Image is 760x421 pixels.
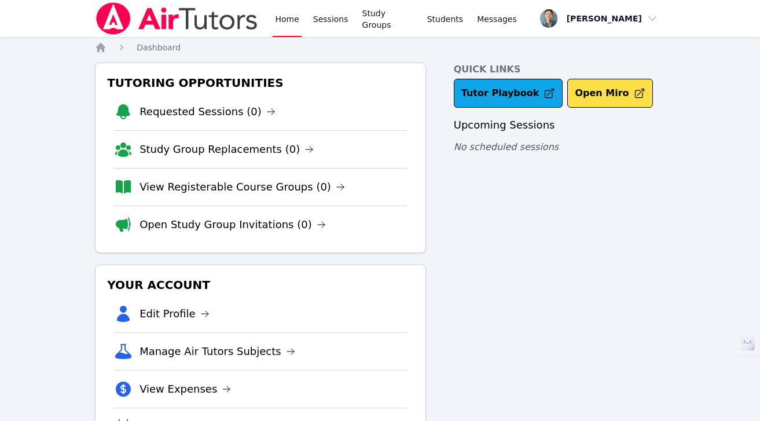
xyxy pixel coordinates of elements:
span: Dashboard [137,43,181,52]
button: Open Miro [567,79,652,108]
a: Study Group Replacements (0) [139,141,314,158]
a: Open Study Group Invitations (0) [139,217,326,233]
h3: Upcoming Sessions [454,117,665,133]
h4: Quick Links [454,63,665,76]
a: View Expenses [139,381,231,397]
a: View Registerable Course Groups (0) [139,179,345,195]
span: Messages [477,13,517,25]
h3: Your Account [105,274,416,295]
a: Requested Sessions (0) [139,104,276,120]
h3: Tutoring Opportunities [105,72,416,93]
a: Tutor Playbook [454,79,563,108]
nav: Breadcrumb [95,42,665,53]
img: Air Tutors [95,2,259,35]
a: Dashboard [137,42,181,53]
span: No scheduled sessions [454,141,559,152]
a: Manage Air Tutors Subjects [139,343,295,360]
a: Edit Profile [139,306,210,322]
